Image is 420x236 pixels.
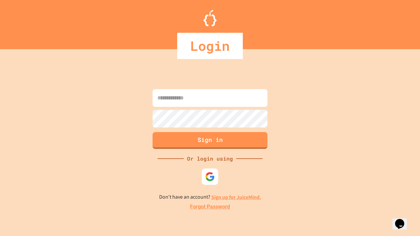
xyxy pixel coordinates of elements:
[153,132,267,149] button: Sign in
[392,210,413,229] iframe: chat widget
[184,155,236,163] div: Or login using
[177,33,243,59] div: Login
[205,172,215,182] img: google-icon.svg
[159,193,261,201] p: Don't have an account?
[211,194,261,201] a: Sign up for JuiceMind.
[203,10,217,26] img: Logo.svg
[190,203,230,211] a: Forgot Password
